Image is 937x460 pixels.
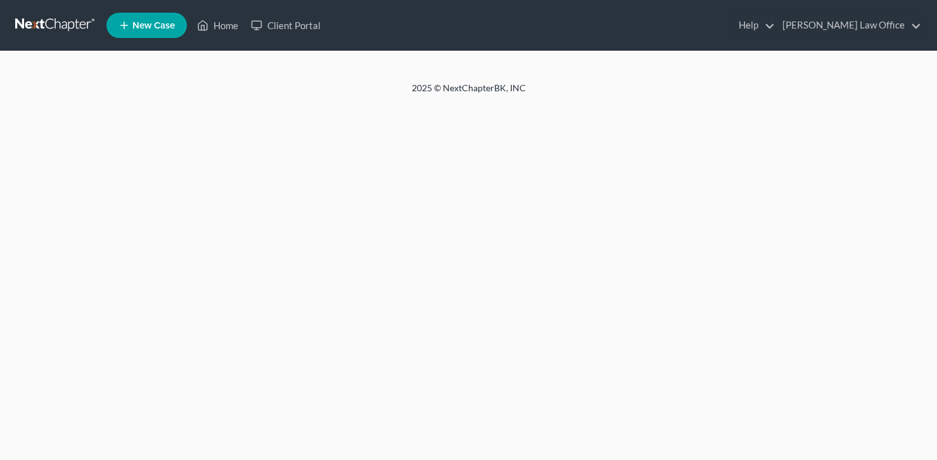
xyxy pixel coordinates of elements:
div: 2025 © NextChapterBK, INC [108,82,830,105]
a: Home [191,14,245,37]
a: Client Portal [245,14,327,37]
new-legal-case-button: New Case [106,13,187,38]
a: [PERSON_NAME] Law Office [776,14,921,37]
a: Help [732,14,775,37]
